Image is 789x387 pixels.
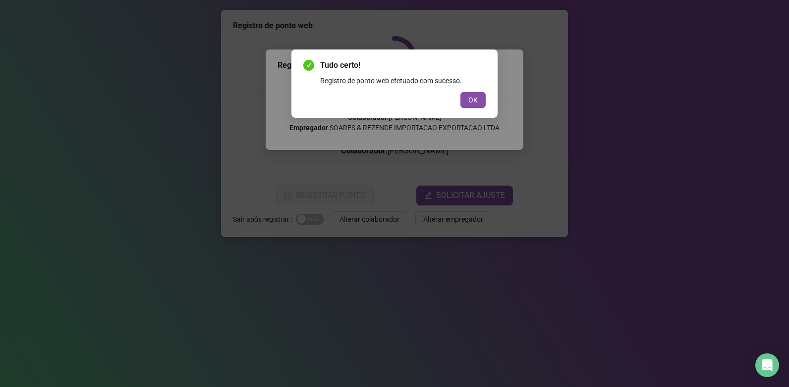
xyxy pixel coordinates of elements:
[320,75,486,86] div: Registro de ponto web efetuado com sucesso.
[468,95,478,105] span: OK
[755,353,779,377] div: Open Intercom Messenger
[303,60,314,71] span: check-circle
[320,59,486,71] span: Tudo certo!
[460,92,486,108] button: OK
